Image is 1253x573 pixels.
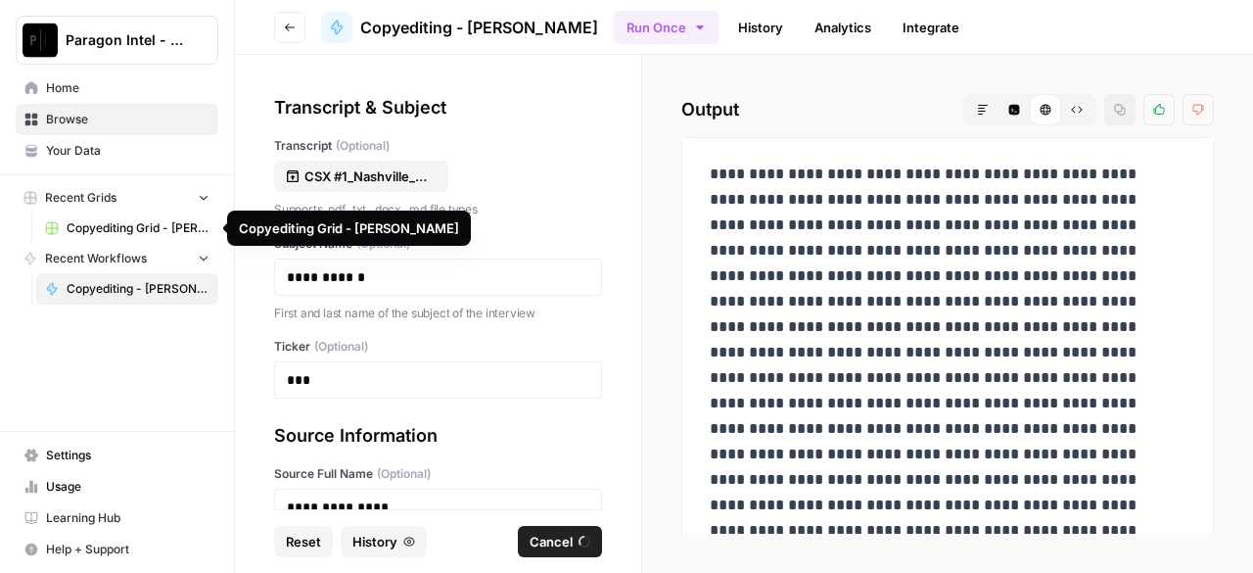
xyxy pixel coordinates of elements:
a: Your Data [16,135,218,167]
span: Learning Hub [46,509,209,527]
span: (Optional) [377,465,431,483]
button: Run Once [614,11,719,44]
span: (Optional) [336,137,390,155]
a: Usage [16,471,218,502]
label: Source Full Name [274,465,602,483]
a: Integrate [891,12,971,43]
a: Analytics [803,12,883,43]
span: Recent Workflows [45,250,147,267]
button: History [341,526,427,557]
a: Home [16,72,218,104]
p: CSX #1_Nashville_Raw Transcript.docx [304,167,430,186]
button: Reset [274,526,333,557]
label: Transcript [274,137,602,155]
span: (Optional) [356,235,410,253]
span: History [352,532,397,551]
span: Your Data [46,142,209,160]
img: Paragon Intel - Copyediting Logo [23,23,58,58]
button: Recent Workflows [16,244,218,273]
a: Settings [16,440,218,471]
span: Paragon Intel - Copyediting [66,30,184,50]
a: Browse [16,104,218,135]
span: Cancel [530,532,573,551]
button: Workspace: Paragon Intel - Copyediting [16,16,218,65]
button: Help + Support [16,534,218,565]
span: (Optional) [314,338,368,356]
span: Copyediting - [PERSON_NAME] [360,16,598,39]
a: Copyediting - [PERSON_NAME] [36,273,218,305]
span: Copyediting Grid - [PERSON_NAME] [67,219,209,237]
span: Home [46,79,209,97]
span: Usage [46,478,209,496]
span: Reset [286,532,321,551]
button: Recent Grids [16,183,218,213]
label: Subject Name [274,235,602,253]
a: History [726,12,795,43]
span: Settings [46,447,209,464]
a: Copyediting - [PERSON_NAME] [321,12,598,43]
a: Learning Hub [16,502,218,534]
a: Copyediting Grid - [PERSON_NAME] [36,213,218,244]
span: Copyediting - [PERSON_NAME] [67,280,209,298]
h2: Output [681,94,1214,125]
label: Ticker [274,338,602,356]
div: Transcript & Subject [274,94,602,121]
button: Cancel [518,526,602,557]
span: Help + Support [46,541,209,558]
span: Browse [46,111,209,128]
p: Supports .pdf, .txt, .docx, .md file types [274,200,602,219]
span: Recent Grids [45,189,116,207]
button: CSX #1_Nashville_Raw Transcript.docx [274,161,448,192]
p: First and last name of the subject of the interview [274,304,602,323]
div: Source Information [274,422,602,450]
